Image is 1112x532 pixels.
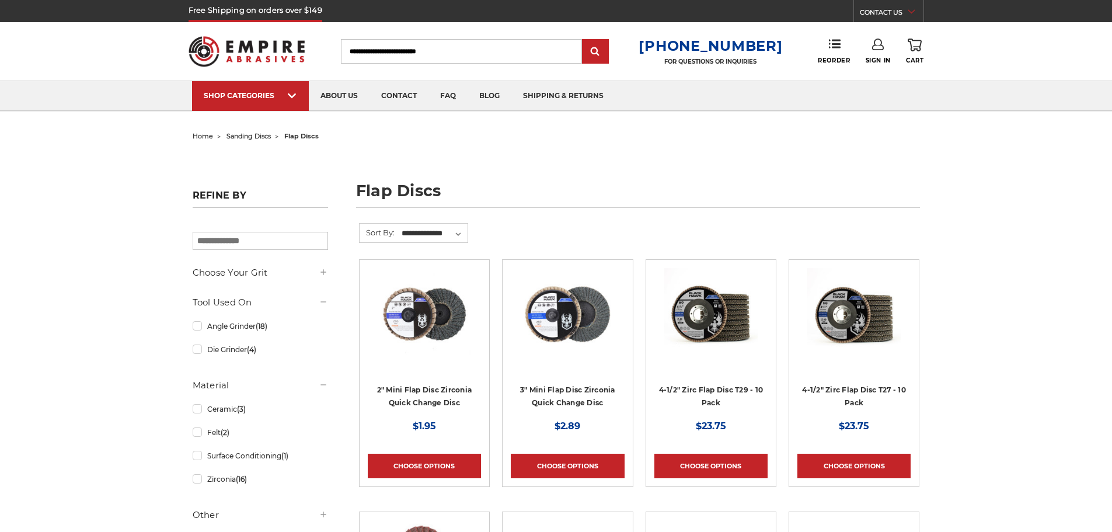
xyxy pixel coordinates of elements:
[193,339,328,360] a: Die Grinder(4)
[639,58,782,65] p: FOR QUESTIONS OR INQUIRIES
[236,475,247,484] span: (16)
[204,91,297,100] div: SHOP CATEGORIES
[511,81,615,111] a: shipping & returns
[368,268,481,381] a: Black Hawk Abrasives 2-inch Zirconia Flap Disc with 60 Grit Zirconia for Smooth Finishing
[521,268,614,361] img: BHA 3" Quick Change 60 Grit Flap Disc for Fine Grinding and Finishing
[309,81,369,111] a: about us
[193,378,328,392] h5: Material
[797,268,911,381] a: Black Hawk 4-1/2" x 7/8" Flap Disc Type 27 - 10 Pack
[378,268,471,361] img: Black Hawk Abrasives 2-inch Zirconia Flap Disc with 60 Grit Zirconia for Smooth Finishing
[193,508,328,522] h5: Other
[226,132,271,140] a: sanding discs
[818,57,850,64] span: Reorder
[639,37,782,54] a: [PHONE_NUMBER]
[237,405,246,413] span: (3)
[428,81,468,111] a: faq
[860,6,923,22] a: CONTACT US
[193,422,328,443] a: Felt(2)
[511,454,624,478] a: Choose Options
[511,268,624,381] a: BHA 3" Quick Change 60 Grit Flap Disc for Fine Grinding and Finishing
[193,446,328,466] a: Surface Conditioning(1)
[193,316,328,336] a: Angle Grinder(18)
[193,190,328,208] h5: Refine by
[839,420,869,432] span: $23.75
[520,385,615,408] a: 3" Mini Flap Disc Zirconia Quick Change Disc
[284,132,319,140] span: flap discs
[654,454,768,478] a: Choose Options
[906,57,923,64] span: Cart
[256,322,267,331] span: (18)
[369,81,428,111] a: contact
[797,454,911,478] a: Choose Options
[413,420,436,432] span: $1.95
[659,385,764,408] a: 4-1/2" Zirc Flap Disc T29 - 10 Pack
[281,451,288,460] span: (1)
[802,385,906,408] a: 4-1/2" Zirc Flap Disc T27 - 10 Pack
[818,39,850,64] a: Reorder
[356,183,920,208] h1: flap discs
[584,40,607,64] input: Submit
[696,420,726,432] span: $23.75
[377,385,472,408] a: 2" Mini Flap Disc Zirconia Quick Change Disc
[664,268,758,361] img: 4.5" Black Hawk Zirconia Flap Disc 10 Pack
[189,29,305,74] img: Empire Abrasives
[193,295,328,310] h5: Tool Used On
[866,57,891,64] span: Sign In
[193,399,328,419] a: Ceramic(3)
[193,266,328,280] h5: Choose Your Grit
[555,420,580,432] span: $2.89
[906,39,923,64] a: Cart
[193,469,328,489] a: Zirconia(16)
[221,428,229,437] span: (2)
[193,132,213,140] a: home
[368,454,481,478] a: Choose Options
[468,81,511,111] a: blog
[247,345,256,354] span: (4)
[654,268,768,381] a: 4.5" Black Hawk Zirconia Flap Disc 10 Pack
[400,225,468,242] select: Sort By:
[807,268,901,361] img: Black Hawk 4-1/2" x 7/8" Flap Disc Type 27 - 10 Pack
[360,224,395,241] label: Sort By:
